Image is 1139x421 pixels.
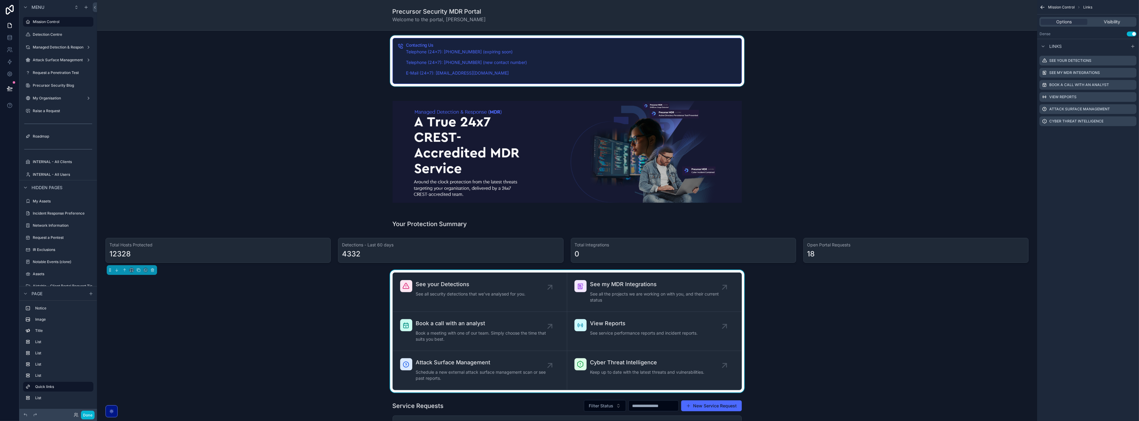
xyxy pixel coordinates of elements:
[1048,5,1075,10] span: Mission Control
[23,221,93,230] a: Network Information
[33,272,92,276] label: Assets
[23,209,93,218] a: Incident Response Preference
[35,396,91,400] label: List
[35,339,91,344] label: List
[33,58,84,62] label: Attack Surface Management
[33,199,92,204] label: My Assets
[35,384,89,389] label: Quick links
[23,281,93,291] a: Airtable - Client Portal Request Tickets
[23,157,93,167] a: INTERNAL - All Clients
[590,291,725,303] span: See all the projects we are working on with you, and their current status
[416,280,526,289] span: See your Detections
[33,83,92,88] label: Precursor Security Blog
[1104,19,1120,25] span: Visibility
[33,259,92,264] label: Notable Events (clone)
[23,233,93,242] a: Request a Pentest
[393,312,567,351] a: Book a call with an analystBook a meeting with one of our team. Simply choose the time that suits...
[393,273,567,312] a: See your DetectionsSee all security detections that we've analysed for you.
[416,291,526,297] span: See all security detections that we've analysed for you.
[590,319,698,328] span: View Reports
[23,132,93,141] a: Roadmap
[567,351,742,390] a: Cyber Threat IntelligenceKeep up to date with the latest threats and vulnerabilities.
[416,330,550,342] span: Book a meeting with one of our team. Simply choose the time that suits you best.
[416,369,550,381] span: Schedule a new external attack surface management scan or see past reports.
[33,284,100,289] label: Airtable - Client Portal Request Tickets
[393,351,567,390] a: Attack Surface ManagementSchedule a new external attack surface management scan or see past reports.
[23,42,93,52] a: Managed Detection & Response
[33,70,92,75] label: Request a Penetration Test
[393,16,486,23] span: Welcome to the portal, [PERSON_NAME]
[1049,58,1091,63] label: See your Detections
[33,134,92,139] label: Roadmap
[23,196,93,206] a: My Assets
[23,257,93,267] a: Notable Events (clone)
[33,109,92,113] label: Raise a Request
[1049,82,1109,87] label: Book a call with an analyst
[393,7,486,16] h1: Precursor Security MDR Portal
[32,4,44,10] span: Menu
[590,369,705,375] span: Keep up to date with the latest threats and vulnerabilities.
[32,185,62,191] span: Hidden pages
[35,351,91,356] label: List
[23,30,93,39] a: Detection Centre
[1049,43,1062,49] span: Links
[33,96,84,101] label: My Organisation
[23,170,93,179] a: INTERNAL - All Users
[1040,32,1050,36] label: Dense
[35,328,91,333] label: Title
[19,301,97,409] div: scrollable content
[1049,107,1110,112] label: Attack Surface Management
[32,291,42,297] span: Page
[33,211,92,216] label: Incident Response Preference
[35,362,91,367] label: List
[23,68,93,78] a: Request a Penetration Test
[1049,119,1104,124] label: Cyber Threat Intelligence
[1083,5,1092,10] span: Links
[567,312,742,351] a: View ReportsSee service performance reports and incident reports.
[33,235,92,240] label: Request a Pentest
[33,32,92,37] label: Detection Centre
[33,247,92,252] label: IR Exclusions
[416,358,550,367] span: Attack Surface Management
[33,19,90,24] label: Mission Control
[35,373,91,378] label: List
[567,273,742,312] a: See my MDR IntegrationsSee all the projects we are working on with you, and their current status
[35,317,91,322] label: Image
[23,93,93,103] a: My Organisation
[81,411,95,419] button: Done
[33,159,92,164] label: INTERNAL - All Clients
[1049,95,1077,99] label: View Reports
[590,358,705,367] span: Cyber Threat Intelligence
[23,106,93,116] a: Raise a Request
[590,280,725,289] span: See my MDR Integrations
[33,45,87,50] label: Managed Detection & Response
[1049,70,1100,75] label: See my MDR Integrations
[35,306,91,311] label: Notice
[23,55,93,65] a: Attack Surface Management
[23,269,93,279] a: Assets
[23,245,93,255] a: IR Exclusions
[33,172,92,177] label: INTERNAL - All Users
[416,319,550,328] span: Book a call with an analyst
[23,17,93,27] a: Mission Control
[33,223,92,228] label: Network Information
[590,330,698,336] span: See service performance reports and incident reports.
[1057,19,1072,25] span: Options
